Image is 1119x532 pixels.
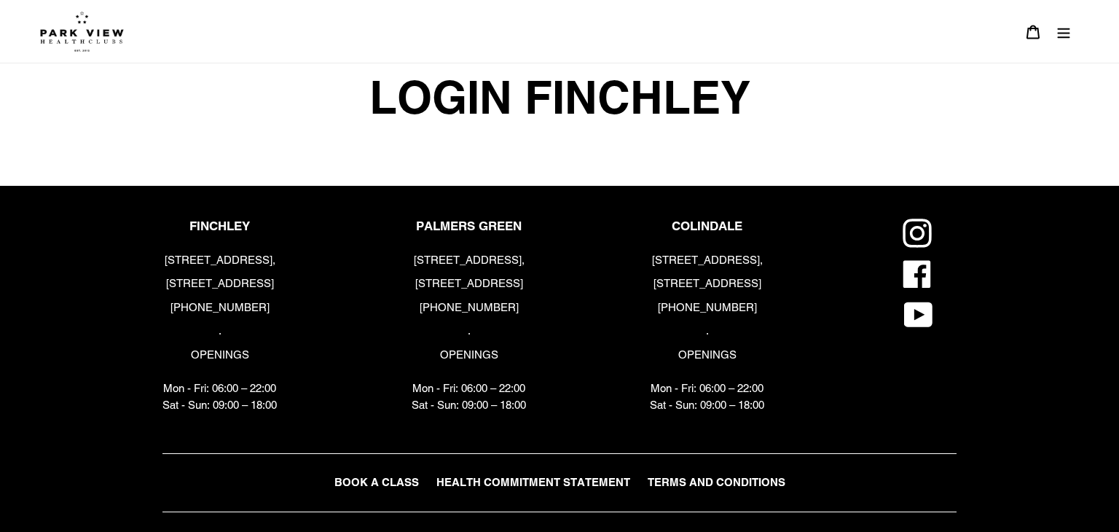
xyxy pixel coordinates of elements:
p: OPENINGS [412,347,526,364]
p: . [162,323,277,340]
p: PALMERS GREEN [412,219,526,233]
p: FINCHLEY [162,219,277,233]
p: OPENINGS [162,347,277,364]
img: Park view health clubs is a gym near you. [40,11,124,52]
p: [STREET_ADDRESS], [162,252,277,269]
span: TERMS AND CONDITIONS [648,476,785,488]
span: HEALTH COMMITMENT STATEMENT [436,476,630,488]
a: TERMS AND CONDITIONS [640,472,793,493]
p: COLINDALE [650,219,764,233]
p: [PHONE_NUMBER] [412,300,526,316]
span: LOGIN FINCHLEY [366,63,754,132]
p: [STREET_ADDRESS] [412,275,526,292]
p: Mon - Fri: 06:00 – 22:00 Sat - Sun: 09:00 – 18:00 [412,380,526,413]
p: [STREET_ADDRESS], [412,252,526,269]
a: BOOK A CLASS [327,472,426,493]
p: [PHONE_NUMBER] [650,300,764,316]
p: . [412,323,526,340]
p: Mon - Fri: 06:00 – 22:00 Sat - Sun: 09:00 – 18:00 [650,380,764,413]
p: [STREET_ADDRESS] [650,275,764,292]
p: OPENINGS [650,347,764,364]
p: . [650,323,764,340]
span: BOOK A CLASS [334,476,419,488]
button: Menu [1048,16,1079,47]
p: [STREET_ADDRESS] [162,275,277,292]
p: [STREET_ADDRESS], [650,252,764,269]
p: Mon - Fri: 06:00 – 22:00 Sat - Sun: 09:00 – 18:00 [162,380,277,413]
a: HEALTH COMMITMENT STATEMENT [429,472,637,493]
p: [PHONE_NUMBER] [162,300,277,316]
